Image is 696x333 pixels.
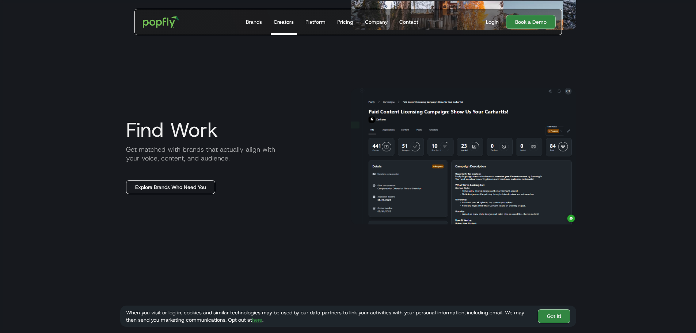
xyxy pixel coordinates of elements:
a: Creators [271,9,297,35]
a: Pricing [334,9,356,35]
div: Contact [399,18,418,26]
div: Creators [274,18,294,26]
a: Platform [303,9,328,35]
div: Pricing [337,18,353,26]
p: Get matched with brands that actually align with your voice, content, and audience. [120,145,345,163]
a: here [252,317,262,323]
div: Platform [305,18,326,26]
h3: Find Work [120,119,345,141]
div: Login [486,18,499,26]
div: Brands [246,18,262,26]
a: Contact [396,9,421,35]
a: Explore Brands Who Need You [126,180,215,194]
a: Got It! [538,309,570,323]
div: When you visit or log in, cookies and similar technologies may be used by our data partners to li... [126,309,532,323]
a: Company [362,9,391,35]
div: Company [365,18,388,26]
a: home [138,11,185,33]
a: Brands [243,9,265,35]
a: Book a Demo [506,15,556,29]
a: Login [483,18,502,26]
